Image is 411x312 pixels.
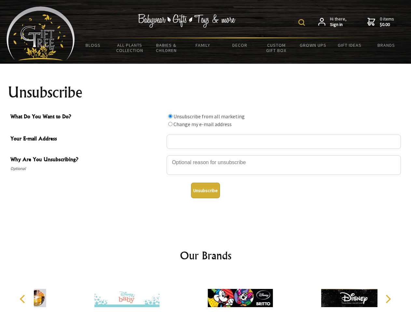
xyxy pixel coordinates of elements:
[381,292,395,306] button: Next
[75,38,112,52] a: BLOGS
[330,22,347,28] strong: Sign in
[168,114,172,118] input: What Do You Want to Do?
[331,38,368,52] a: Gift Ideas
[367,16,394,28] a: 0 items$0.00
[112,38,148,57] a: All Plants Collection
[13,248,398,263] h2: Our Brands
[258,38,295,57] a: Custom Gift Box
[138,14,236,28] img: Babywear - Gifts - Toys & more
[173,121,232,127] label: Change my e-mail address
[330,16,347,28] span: Hi there,
[380,22,394,28] strong: $0.00
[185,38,222,52] a: Family
[16,292,31,306] button: Previous
[167,135,401,149] input: Your E-mail Address
[10,165,163,173] span: Optional
[295,38,331,52] a: Grown Ups
[7,6,75,60] img: Babyware - Gifts - Toys and more...
[318,16,347,28] a: Hi there,Sign in
[168,122,172,126] input: What Do You Want to Do?
[191,183,220,198] button: Unsubscribe
[221,38,258,52] a: Decor
[10,135,163,144] span: Your E-mail Address
[148,38,185,57] a: Babies & Children
[368,38,405,52] a: Brands
[380,16,394,28] span: 0 items
[173,113,245,120] label: Unsubscribe from all marketing
[298,19,305,26] img: product search
[167,155,401,175] textarea: Why Are You Unsubscribing?
[10,155,163,165] span: Why Are You Unsubscribing?
[8,84,404,100] h1: Unsubscribe
[10,112,163,122] span: What Do You Want to Do?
